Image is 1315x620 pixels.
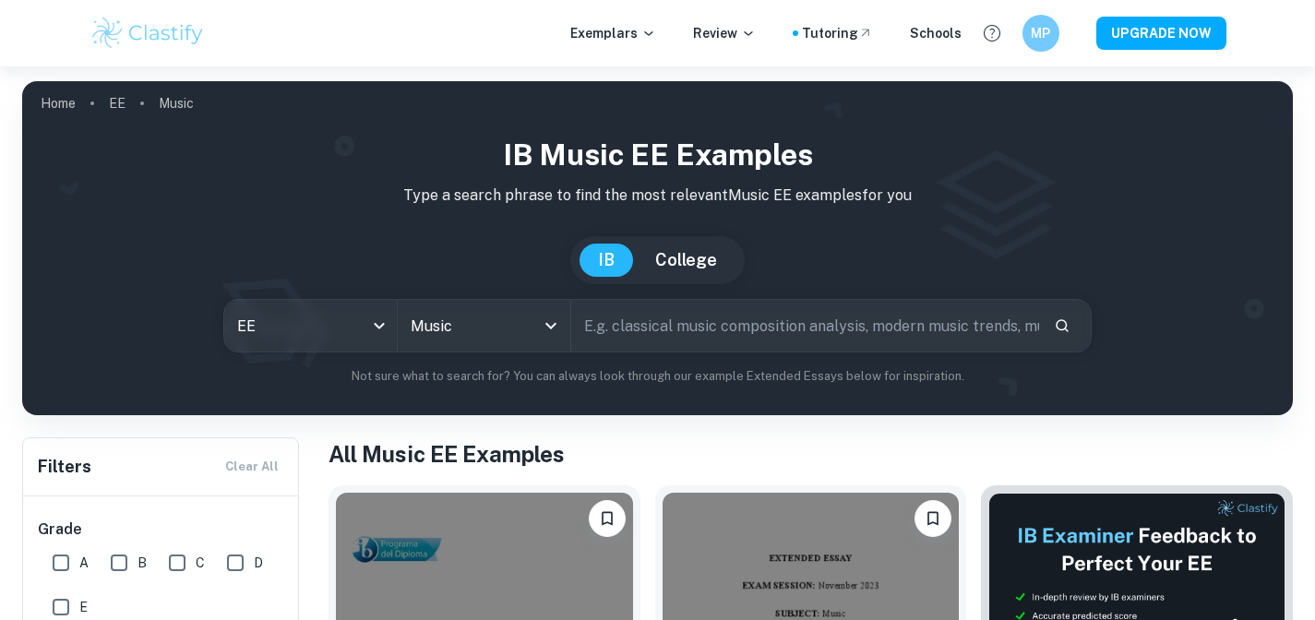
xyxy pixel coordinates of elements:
[976,18,1008,49] button: Help and Feedback
[159,93,194,113] p: Music
[589,500,626,537] button: Bookmark
[538,313,564,339] button: Open
[37,367,1278,386] p: Not sure what to search for? You can always look through our example Extended Essays below for in...
[224,300,397,352] div: EE
[1030,23,1051,43] h6: MP
[571,300,1040,352] input: E.g. classical music composition analysis, modern music trends, music performance critique...
[693,23,756,43] p: Review
[915,500,951,537] button: Bookmark
[910,23,962,43] a: Schools
[37,185,1278,207] p: Type a search phrase to find the most relevant Music EE examples for you
[1096,17,1226,50] button: UPGRADE NOW
[79,597,88,617] span: E
[196,553,205,573] span: C
[38,454,91,480] h6: Filters
[329,437,1293,471] h1: All Music EE Examples
[254,553,263,573] span: D
[41,90,76,116] a: Home
[38,519,285,541] h6: Grade
[1022,15,1059,52] button: MP
[580,244,633,277] button: IB
[109,90,126,116] a: EE
[1046,310,1078,341] button: Search
[79,553,89,573] span: A
[802,23,873,43] a: Tutoring
[90,15,207,52] img: Clastify logo
[570,23,656,43] p: Exemplars
[637,244,735,277] button: College
[22,81,1293,415] img: profile cover
[37,133,1278,177] h1: IB Music EE examples
[137,553,147,573] span: B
